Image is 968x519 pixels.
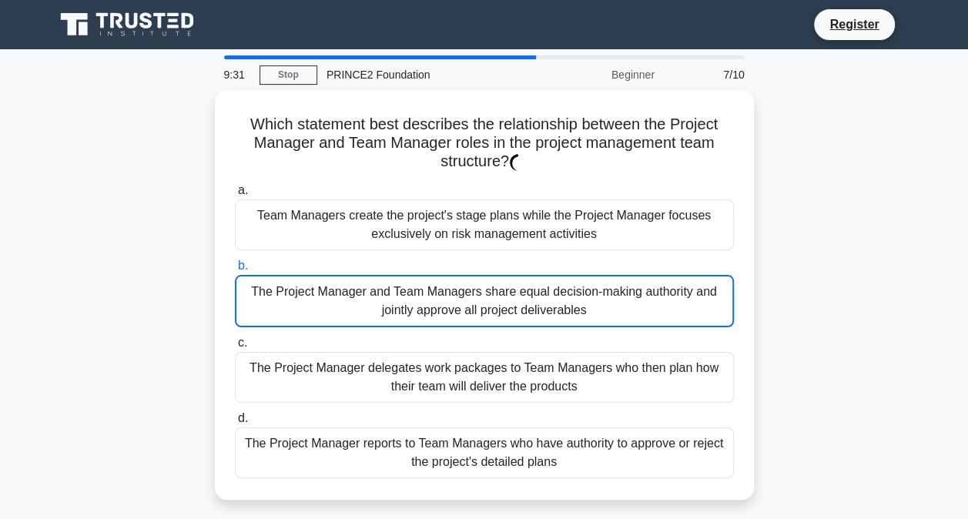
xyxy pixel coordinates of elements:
div: Team Managers create the project's stage plans while the Project Manager focuses exclusively on r... [235,199,734,250]
div: 7/10 [664,59,754,90]
h5: Which statement best describes the relationship between the Project Manager and Team Manager role... [233,115,735,172]
span: a. [238,183,248,196]
div: PRINCE2 Foundation [317,59,529,90]
div: 9:31 [215,59,260,90]
span: b. [238,259,248,272]
div: The Project Manager and Team Managers share equal decision-making authority and jointly approve a... [235,275,734,327]
a: Register [820,15,888,34]
span: d. [238,411,248,424]
div: Beginner [529,59,664,90]
a: Stop [260,65,317,85]
span: c. [238,336,247,349]
div: The Project Manager reports to Team Managers who have authority to approve or reject the project'... [235,427,734,478]
div: The Project Manager delegates work packages to Team Managers who then plan how their team will de... [235,352,734,403]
